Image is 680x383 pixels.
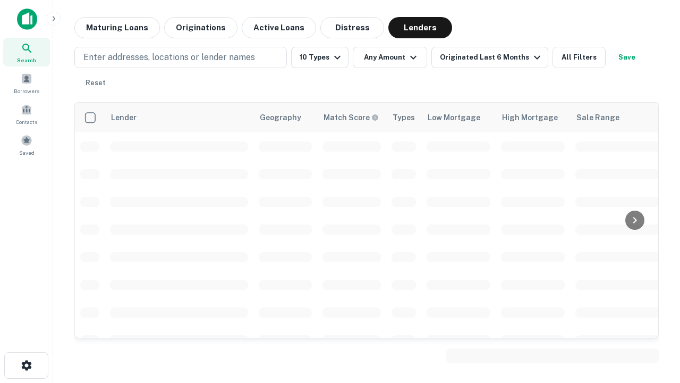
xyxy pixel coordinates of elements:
button: Save your search to get updates of matches that match your search criteria. [610,47,644,68]
th: Low Mortgage [421,103,496,132]
span: Borrowers [14,87,39,95]
button: Distress [320,17,384,38]
th: Sale Range [570,103,666,132]
button: Maturing Loans [74,17,160,38]
iframe: Chat Widget [627,298,680,349]
h6: Match Score [324,112,377,123]
div: Lender [111,111,137,124]
button: Originated Last 6 Months [431,47,548,68]
span: Search [17,56,36,64]
th: Capitalize uses an advanced AI algorithm to match your search with the best lender. The match sco... [317,103,386,132]
img: capitalize-icon.png [17,9,37,30]
div: Geography [260,111,301,124]
a: Saved [3,130,50,159]
div: Originated Last 6 Months [440,51,543,64]
button: Originations [164,17,237,38]
button: Enter addresses, locations or lender names [74,47,287,68]
a: Contacts [3,99,50,128]
button: 10 Types [291,47,348,68]
button: Reset [79,72,113,94]
th: Types [386,103,421,132]
th: Lender [105,103,253,132]
th: High Mortgage [496,103,570,132]
button: Any Amount [353,47,427,68]
div: Sale Range [576,111,619,124]
button: Active Loans [242,17,316,38]
div: Types [393,111,415,124]
div: Low Mortgage [428,111,480,124]
div: High Mortgage [502,111,558,124]
button: All Filters [552,47,606,68]
p: Enter addresses, locations or lender names [83,51,255,64]
div: Capitalize uses an advanced AI algorithm to match your search with the best lender. The match sco... [324,112,379,123]
span: Saved [19,148,35,157]
span: Contacts [16,118,37,126]
a: Borrowers [3,69,50,97]
button: Lenders [388,17,452,38]
a: Search [3,38,50,66]
th: Geography [253,103,317,132]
